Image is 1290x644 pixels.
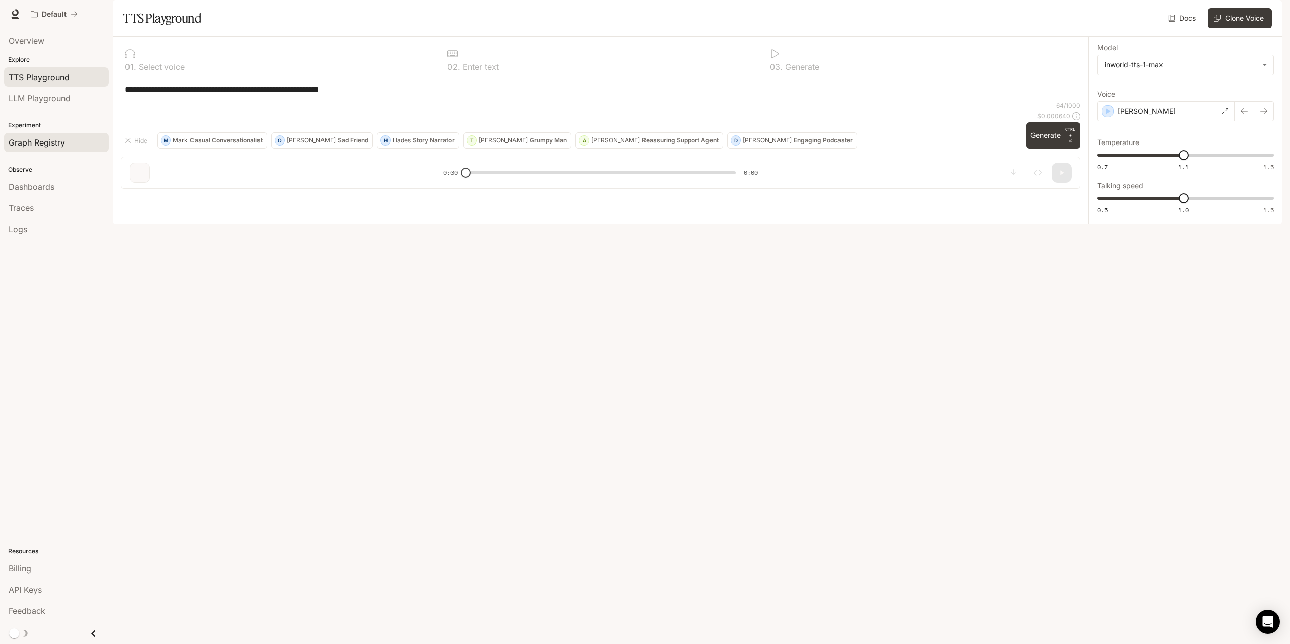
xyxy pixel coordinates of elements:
[794,137,853,144] p: Engaging Podcaster
[1097,206,1108,214] span: 0.5
[275,132,284,149] div: O
[338,137,368,144] p: Sad Friend
[1098,55,1273,75] div: inworld-tts-1-max
[770,63,783,71] p: 0 3 .
[1037,112,1070,120] p: $ 0.000640
[393,137,411,144] p: Hades
[1065,126,1076,145] p: ⏎
[1118,106,1176,116] p: [PERSON_NAME]
[125,63,136,71] p: 0 1 .
[136,63,185,71] p: Select voice
[731,132,740,149] div: D
[579,132,589,149] div: A
[743,137,792,144] p: [PERSON_NAME]
[173,137,188,144] p: Mark
[1065,126,1076,138] p: CTRL +
[447,63,460,71] p: 0 2 .
[413,137,455,144] p: Story Narrator
[1026,122,1080,149] button: GenerateCTRL +⏎
[1263,163,1274,171] span: 1.5
[271,132,373,149] button: O[PERSON_NAME]Sad Friend
[727,132,857,149] button: D[PERSON_NAME]Engaging Podcaster
[1097,163,1108,171] span: 0.7
[1105,60,1257,70] div: inworld-tts-1-max
[783,63,819,71] p: Generate
[1097,139,1139,146] p: Temperature
[190,137,263,144] p: Casual Conversationalist
[157,132,267,149] button: MMarkCasual Conversationalist
[467,132,476,149] div: T
[575,132,723,149] button: A[PERSON_NAME]Reassuring Support Agent
[1256,610,1280,634] div: Open Intercom Messenger
[121,132,153,149] button: Hide
[460,63,499,71] p: Enter text
[591,137,640,144] p: [PERSON_NAME]
[161,132,170,149] div: M
[642,137,719,144] p: Reassuring Support Agent
[381,132,390,149] div: H
[1208,8,1272,28] button: Clone Voice
[1166,8,1200,28] a: Docs
[377,132,459,149] button: HHadesStory Narrator
[26,4,82,24] button: All workspaces
[1263,206,1274,214] span: 1.5
[42,10,67,19] p: Default
[463,132,571,149] button: T[PERSON_NAME]Grumpy Man
[479,137,528,144] p: [PERSON_NAME]
[530,137,567,144] p: Grumpy Man
[1097,91,1115,98] p: Voice
[1097,182,1143,189] p: Talking speed
[287,137,336,144] p: [PERSON_NAME]
[1178,206,1189,214] span: 1.0
[1097,44,1118,51] p: Model
[123,8,201,28] h1: TTS Playground
[1178,163,1189,171] span: 1.1
[1056,101,1080,110] p: 64 / 1000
